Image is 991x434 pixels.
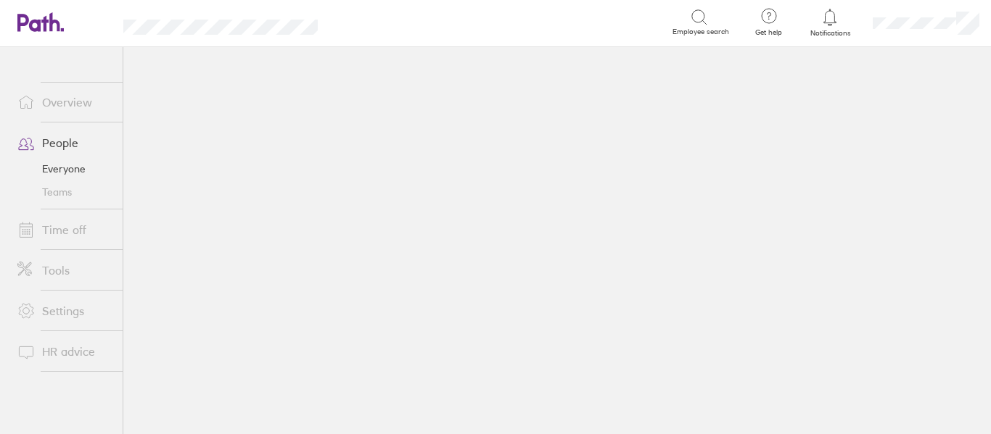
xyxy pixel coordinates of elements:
a: Overview [6,88,123,117]
a: Everyone [6,157,123,180]
a: Teams [6,180,123,204]
span: Notifications [807,29,854,38]
span: Get help [745,28,792,37]
a: Settings [6,296,123,325]
span: Employee search [673,28,729,36]
a: HR advice [6,337,123,366]
a: Tools [6,256,123,285]
a: Notifications [807,7,854,38]
a: Time off [6,215,123,244]
div: Search [357,15,394,28]
a: People [6,128,123,157]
